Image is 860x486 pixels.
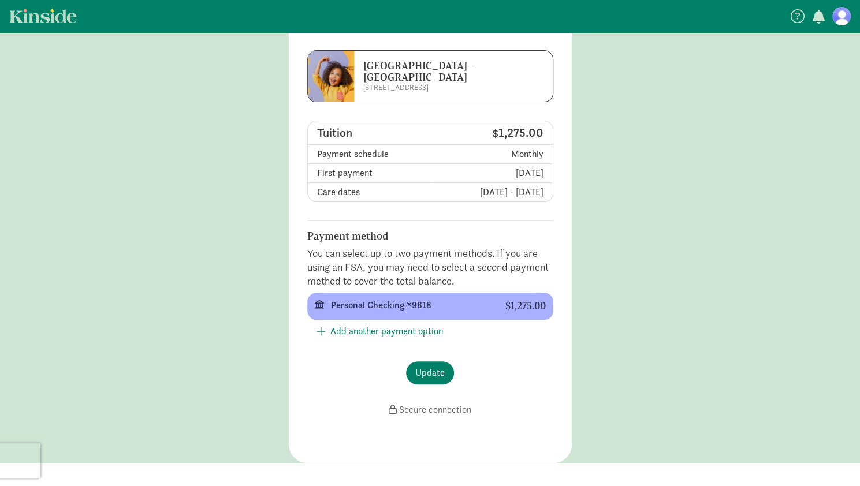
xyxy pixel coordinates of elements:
[330,324,443,338] span: Add another payment option
[307,320,452,343] button: Add another payment option
[308,164,430,183] td: First payment
[9,9,77,23] a: Kinside
[430,183,553,201] td: [DATE] - [DATE]
[307,293,553,320] button: Personal Checking *9818 $1,275.00
[430,145,553,164] td: monthly
[363,83,520,92] p: [STREET_ADDRESS]
[430,121,553,145] td: $1,275.00
[308,145,430,164] td: Payment schedule
[307,230,553,242] h6: Payment method
[307,246,553,288] p: You can select up to two payment methods. If you are using an FSA, you may need to select a secon...
[415,366,445,380] span: Update
[308,183,430,201] td: Care dates
[363,60,520,83] h6: [GEOGRAPHIC_DATA] - [GEOGRAPHIC_DATA]
[430,164,553,183] td: [DATE]
[406,361,454,384] button: Update
[331,298,487,312] div: Personal Checking *9818
[308,121,430,145] td: Tuition
[399,403,471,416] span: Secure connection
[505,300,546,312] div: $1,275.00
